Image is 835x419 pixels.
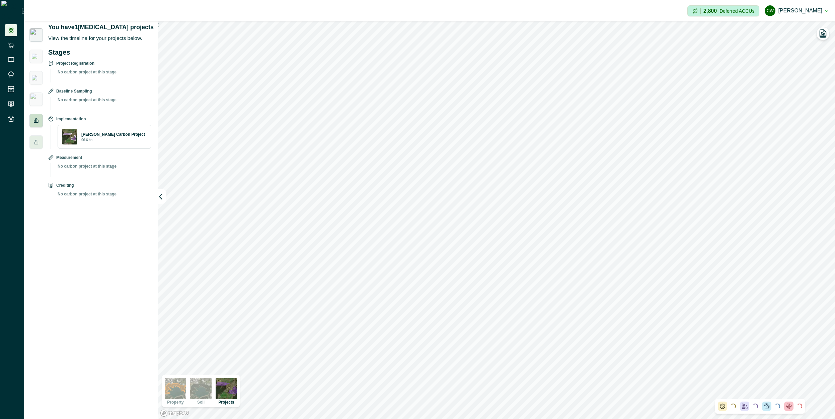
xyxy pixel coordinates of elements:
img: soil preview [190,378,212,399]
p: Crediting [56,182,74,188]
p: Projects [218,400,234,404]
img: greenham_never_ever.png [32,75,41,80]
img: property preview [165,378,186,399]
p: Stages [48,47,151,57]
p: 96.6 ha [81,137,92,142]
canvas: Map [158,21,835,419]
img: projects preview [216,378,237,399]
img: Logo [1,1,22,21]
p: 2,800 [703,8,717,14]
a: Mapbox logo [160,409,189,417]
p: Measurement [56,154,82,161]
p: Property [167,400,183,404]
button: cadel watson[PERSON_NAME] [765,3,828,19]
p: You have 1 [MEDICAL_DATA] projects [48,24,154,30]
p: Project Registration [56,60,94,66]
p: [PERSON_NAME] Carbon Project [81,131,145,137]
img: insight_readygraze.jpg [29,93,43,106]
p: Baseline Sampling [56,88,92,94]
p: No carbon project at this stage [54,191,151,204]
p: Implementation [56,116,86,122]
p: Soil [197,400,205,404]
p: No carbon project at this stage [54,97,151,110]
p: No carbon project at this stage [54,69,151,82]
p: No carbon project at this stage [54,163,151,177]
img: insight_carbon.png [29,28,43,42]
p: View the timeline for your projects below. [48,34,154,42]
img: greenham_logo.png [32,54,41,59]
img: 3cqHL4AAAAGSURBVAMA2cRWRObI3LoAAAAASUVORK5CYII= [62,129,77,144]
p: Deferred ACCUs [719,8,754,13]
